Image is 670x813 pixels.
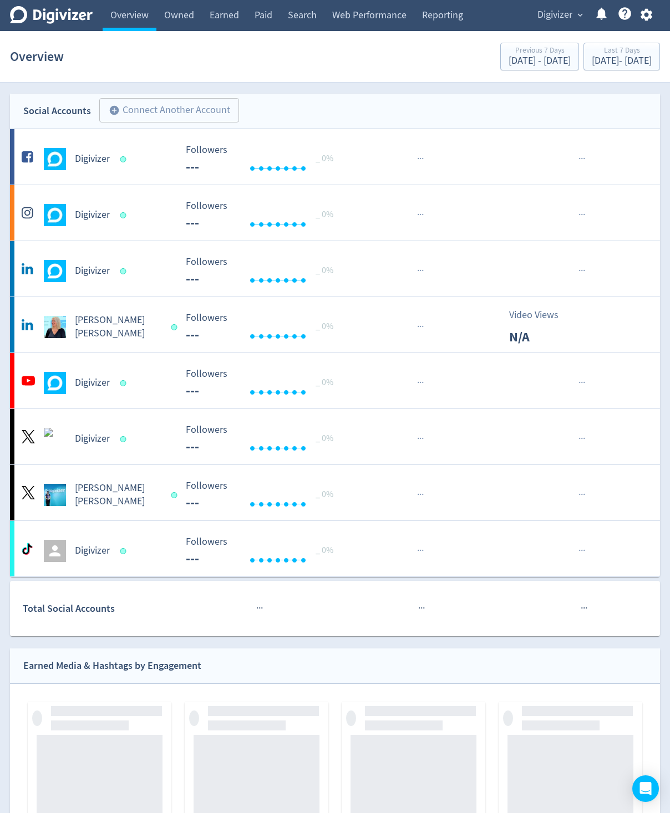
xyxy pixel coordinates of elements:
[75,482,161,508] h5: [PERSON_NAME] [PERSON_NAME]
[422,376,424,390] span: ·
[509,308,573,323] p: Video Views
[537,6,572,24] span: Digivizer
[583,152,585,166] span: ·
[10,185,660,241] a: Digivizer undefinedDigivizer Followers --- Followers --- _ 0%······
[180,257,347,286] svg: Followers ---
[583,208,585,222] span: ·
[583,544,585,558] span: ·
[583,601,585,615] span: ·
[578,488,581,502] span: ·
[418,601,420,615] span: ·
[578,376,581,390] span: ·
[75,544,110,558] h5: Digivizer
[120,156,130,162] span: Data last synced: 14 Aug 2025, 6:02am (AEST)
[180,480,347,510] svg: Followers ---
[509,47,571,56] div: Previous 7 Days
[171,492,181,498] span: Data last synced: 13 Aug 2025, 12:02pm (AEST)
[44,484,66,506] img: Emma Lo Russo undefined
[120,268,130,274] span: Data last synced: 14 Aug 2025, 4:02am (AEST)
[423,601,425,615] span: ·
[10,129,660,185] a: Digivizer undefinedDigivizer Followers --- Followers --- _ 0%······
[258,601,261,615] span: ·
[75,432,110,446] h5: Digivizer
[316,209,333,220] span: _ 0%
[23,658,201,674] div: Earned Media & Hashtags by Engagement
[581,152,583,166] span: ·
[75,208,110,222] h5: Digivizer
[583,488,585,502] span: ·
[583,264,585,278] span: ·
[417,544,419,558] span: ·
[171,324,181,330] span: Data last synced: 14 Aug 2025, 4:02am (AEST)
[417,376,419,390] span: ·
[10,39,64,74] h1: Overview
[422,264,424,278] span: ·
[583,43,660,70] button: Last 7 Days[DATE]- [DATE]
[578,152,581,166] span: ·
[120,380,130,386] span: Data last synced: 14 Aug 2025, 12:02am (AEST)
[581,264,583,278] span: ·
[422,152,424,166] span: ·
[578,432,581,446] span: ·
[316,377,333,388] span: _ 0%
[417,152,419,166] span: ·
[180,536,347,566] svg: Followers ---
[422,544,424,558] span: ·
[422,432,424,446] span: ·
[44,316,66,338] img: Emma Lo Russo undefined
[419,376,422,390] span: ·
[75,376,110,390] h5: Digivizer
[417,488,419,502] span: ·
[417,208,419,222] span: ·
[316,153,333,164] span: _ 0%
[419,432,422,446] span: ·
[581,488,583,502] span: ·
[422,320,424,334] span: ·
[585,601,587,615] span: ·
[23,103,91,119] div: Social Accounts
[419,152,422,166] span: ·
[583,432,585,446] span: ·
[419,320,422,334] span: ·
[534,6,586,24] button: Digivizer
[509,56,571,66] div: [DATE] - [DATE]
[91,100,239,122] a: Connect Another Account
[417,432,419,446] span: ·
[75,264,110,278] h5: Digivizer
[578,544,581,558] span: ·
[632,775,659,802] div: Open Intercom Messenger
[44,148,66,170] img: Digivizer undefined
[180,425,347,454] svg: Followers ---
[581,208,583,222] span: ·
[592,47,652,56] div: Last 7 Days
[44,372,66,394] img: Digivizer undefined
[422,488,424,502] span: ·
[99,98,239,122] button: Connect Another Account
[10,409,660,464] a: Digivizer undefinedDigivizer Followers --- Followers --- _ 0%······
[419,208,422,222] span: ·
[419,264,422,278] span: ·
[316,265,333,276] span: _ 0%
[500,43,579,70] button: Previous 7 Days[DATE] - [DATE]
[581,601,583,615] span: ·
[10,297,660,352] a: Emma Lo Russo undefined[PERSON_NAME] [PERSON_NAME] Followers --- Followers --- _ 0%···Video ViewsN/A
[316,545,333,556] span: _ 0%
[120,548,130,554] span: Data last synced: 14 Aug 2025, 6:02am (AEST)
[75,152,110,166] h5: Digivizer
[23,601,177,617] div: Total Social Accounts
[256,601,258,615] span: ·
[581,376,583,390] span: ·
[10,241,660,296] a: Digivizer undefinedDigivizer Followers --- Followers --- _ 0%······
[509,327,573,347] p: N/A
[419,544,422,558] span: ·
[180,313,347,342] svg: Followers ---
[316,433,333,444] span: _ 0%
[180,145,347,174] svg: Followers ---
[10,353,660,408] a: Digivizer undefinedDigivizer Followers --- Followers --- _ 0%······
[44,428,66,450] img: Digivizer undefined
[10,521,660,576] a: Digivizer Followers --- Followers --- _ 0%······
[581,544,583,558] span: ·
[419,488,422,502] span: ·
[180,369,347,398] svg: Followers ---
[578,264,581,278] span: ·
